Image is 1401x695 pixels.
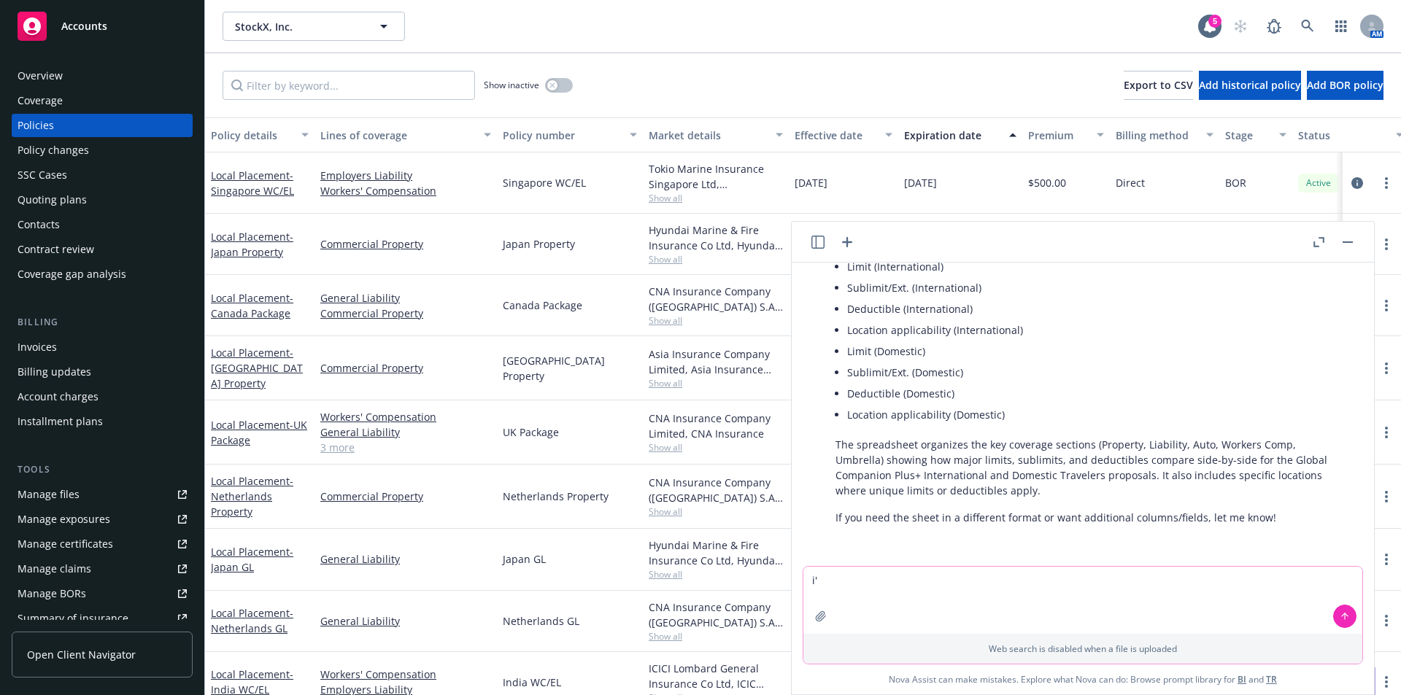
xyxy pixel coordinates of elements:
div: Quoting plans [18,188,87,211]
a: Workers' Compensation [320,667,491,682]
a: more [1378,673,1395,691]
button: Policy details [205,117,314,152]
span: Show inactive [484,79,539,91]
a: Local Placement [211,474,293,519]
div: CNA Insurance Company ([GEOGRAPHIC_DATA]) S.A., CNA Insurance [649,475,783,505]
span: Show all [649,568,783,581]
button: Add historical policy [1199,71,1301,100]
span: Open Client Navigator [27,647,136,662]
a: General Liability [320,613,491,629]
a: Contacts [12,213,193,236]
span: Singapore WC/EL [503,175,586,190]
div: Status [1298,128,1387,143]
div: Manage exposures [18,508,110,531]
a: BI [1238,673,1246,686]
a: Policy changes [12,139,193,162]
span: Show all [649,192,783,204]
a: Local Placement [211,606,293,635]
div: Manage files [18,483,80,506]
div: Billing method [1116,128,1197,143]
a: Local Placement [211,418,307,447]
a: more [1378,236,1395,253]
input: Filter by keyword... [223,71,475,100]
li: Deductible (Domestic) [847,383,1342,404]
div: Installment plans [18,410,103,433]
button: Export to CSV [1124,71,1193,100]
a: more [1378,488,1395,505]
a: Local Placement [211,230,293,259]
span: - Netherlands Property [211,474,293,519]
span: Canada Package [503,298,582,313]
a: Commercial Property [320,236,491,252]
div: Policies [18,114,54,137]
div: Billing [12,315,193,330]
span: Netherlands GL [503,613,579,629]
div: Stage [1225,128,1270,143]
a: Contract review [12,238,193,261]
button: Add BOR policy [1307,71,1383,100]
a: Switch app [1327,12,1356,41]
span: BOR [1225,175,1246,190]
a: Workers' Compensation [320,183,491,198]
a: Installment plans [12,410,193,433]
a: 3 more [320,440,491,455]
a: more [1378,424,1395,441]
div: Policy number [503,128,621,143]
a: General Liability [320,290,491,306]
div: Account charges [18,385,99,408]
span: Accounts [61,20,107,32]
div: Summary of insurance [18,607,128,630]
div: Expiration date [904,128,1000,143]
span: Show all [649,441,783,454]
p: If you need the sheet in a different format or want additional columns/fields, let me know! [835,510,1342,525]
div: Contract review [18,238,94,261]
div: Asia Insurance Company Limited, Asia Insurance Company Limited [649,346,783,377]
a: Search [1293,12,1322,41]
span: India WC/EL [503,675,561,690]
span: Show all [649,630,783,642]
a: SSC Cases [12,163,193,187]
div: Billing updates [18,360,91,384]
div: Market details [649,128,767,143]
a: General Liability [320,424,491,440]
a: Manage exposures [12,508,193,531]
div: Premium [1028,128,1088,143]
a: Start snowing [1226,12,1255,41]
span: - Canada Package [211,291,293,320]
div: Invoices [18,335,57,359]
a: circleInformation [1348,174,1366,192]
span: Direct [1116,175,1145,190]
li: Location applicability (Domestic) [847,404,1342,425]
li: Deductible (International) [847,298,1342,319]
a: more [1378,612,1395,629]
span: - Japan Property [211,230,293,259]
span: Show all [649,314,783,327]
a: Commercial Property [320,306,491,321]
span: - Japan GL [211,545,293,574]
button: Billing method [1110,117,1219,152]
a: General Liability [320,551,491,567]
span: StockX, Inc. [235,19,361,34]
span: Active [1304,176,1333,190]
div: 5 [1208,15,1221,28]
div: Overview [18,64,63,88]
a: Coverage gap analysis [12,263,193,286]
a: more [1378,297,1395,314]
div: Manage BORs [18,582,86,605]
div: CNA Insurance Company ([GEOGRAPHIC_DATA]) S.A., CNA Insurance [649,284,783,314]
span: Show all [649,505,783,518]
span: - Singapore WC/EL [211,168,294,198]
span: Nova Assist can make mistakes. Explore what Nova can do: Browse prompt library for and [889,664,1277,694]
div: ICICI Lombard General Insurance Co Ltd, ICIC Lombard [649,661,783,691]
a: Commercial Property [320,489,491,504]
a: Manage BORs [12,582,193,605]
div: Tokio Marine Insurance Singapore Ltd, [GEOGRAPHIC_DATA] Marine America [649,161,783,192]
div: Manage certificates [18,532,113,556]
p: Web search is disabled when a file is uploaded [812,642,1354,655]
div: Hyundai Marine & Fire Insurance Co Ltd, Hyundai Insurance [649,222,783,253]
div: CNA Insurance Company Limited, CNA Insurance [649,411,783,441]
a: Billing updates [12,360,193,384]
a: Local Placement [211,291,293,320]
a: Quoting plans [12,188,193,211]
